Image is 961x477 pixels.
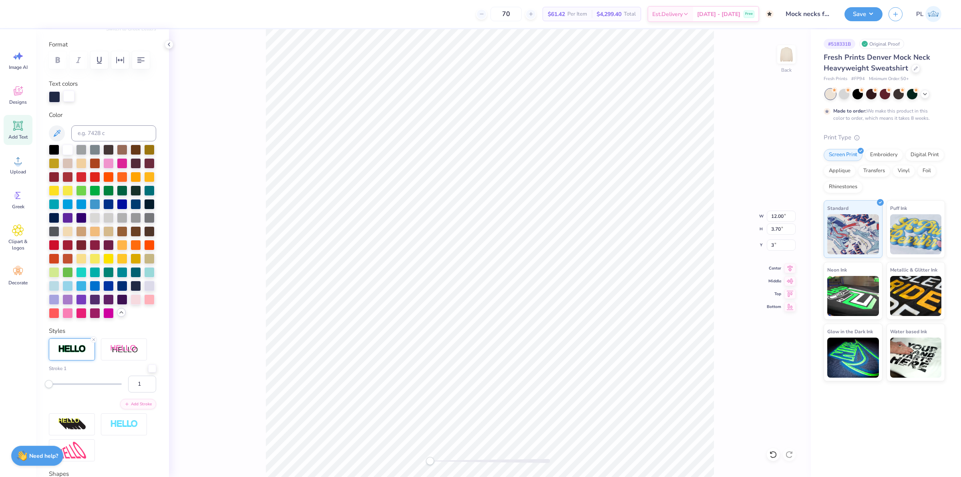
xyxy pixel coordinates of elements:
span: Puff Ink [890,204,907,212]
input: Untitled Design [780,6,838,22]
div: Print Type [824,133,945,142]
span: Fresh Prints [824,76,847,83]
img: Water based Ink [890,338,942,378]
span: Bottom [767,304,781,310]
div: Back [781,66,792,74]
span: Free [745,11,753,17]
span: Center [767,265,781,272]
img: Glow in the Dark Ink [827,338,879,378]
label: Stroke 1 [49,365,66,372]
span: Standard [827,204,848,212]
span: [DATE] - [DATE] [697,10,740,18]
strong: Need help? [29,452,58,460]
label: Styles [49,326,65,336]
span: Middle [767,278,781,284]
input: – – [491,7,522,21]
span: Water based Ink [890,327,927,336]
span: Image AI [9,64,28,70]
div: Original Proof [859,39,904,49]
strong: Made to order: [833,108,867,114]
span: Per Item [567,10,587,18]
label: Text colors [49,79,78,89]
div: We make this product in this color to order, which means it takes 8 weeks. [833,107,932,122]
span: Glow in the Dark Ink [827,327,873,336]
label: Format [49,40,156,49]
div: Digital Print [905,149,944,161]
img: Standard [827,214,879,254]
span: Designs [9,99,27,105]
img: Negative Space [110,420,138,429]
div: # 518331B [824,39,855,49]
button: Add Stroke [120,399,156,409]
div: Vinyl [893,165,915,177]
img: Shadow [110,344,138,354]
span: Top [767,291,781,297]
span: Clipart & logos [5,238,31,251]
span: Total [624,10,636,18]
span: Add Text [8,134,28,140]
div: Embroidery [865,149,903,161]
span: $61.42 [548,10,565,18]
input: e.g. 7428 c [71,125,156,141]
label: Color [49,111,156,120]
span: Minimum Order: 50 + [869,76,909,83]
span: # FP94 [851,76,865,83]
span: Neon Ink [827,266,847,274]
img: Stroke [58,344,86,354]
div: Screen Print [824,149,862,161]
div: Foil [917,165,936,177]
div: Accessibility label [426,457,434,465]
span: Fresh Prints Denver Mock Neck Heavyweight Sweatshirt [824,52,930,73]
img: Neon Ink [827,276,879,316]
span: $4,299.40 [597,10,621,18]
img: Free Distort [58,442,86,459]
img: Pamela Lois Reyes [925,6,941,22]
a: PL [913,6,945,22]
span: Metallic & Glitter Ink [890,266,937,274]
div: Accessibility label [45,380,53,388]
img: Metallic & Glitter Ink [890,276,942,316]
span: Upload [10,169,26,175]
img: 3D Illusion [58,418,86,431]
div: Rhinestones [824,181,862,193]
span: Est. Delivery [652,10,683,18]
span: Greek [12,203,24,210]
div: Transfers [858,165,890,177]
span: Decorate [8,280,28,286]
div: Applique [824,165,856,177]
img: Back [778,46,794,62]
button: Save [844,7,883,21]
img: Puff Ink [890,214,942,254]
span: PL [916,10,923,19]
